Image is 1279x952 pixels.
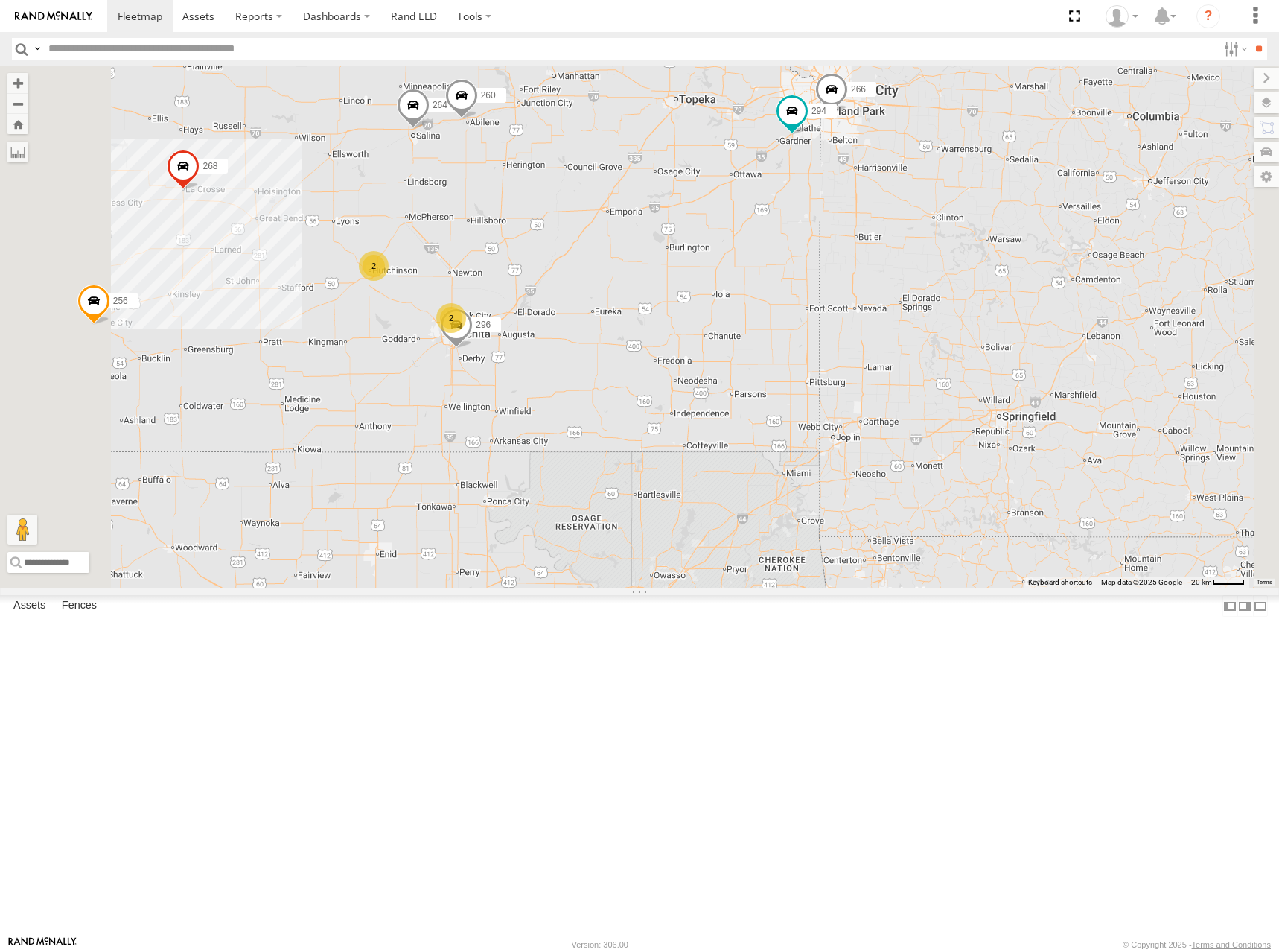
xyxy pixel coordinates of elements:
[1100,5,1144,28] div: Shane Miller
[481,90,496,101] span: 260
[1123,940,1271,949] div: © Copyright 2025 -
[7,515,37,545] button: Drag Pegman onto the map to open Street View
[476,320,491,330] span: 296
[113,296,128,306] span: 256
[7,73,28,93] button: Zoom in
[7,114,28,134] button: Zoom Home
[359,251,389,281] div: 2
[1196,4,1220,28] i: ?
[1218,38,1250,60] label: Search Filter Options
[31,38,43,60] label: Search Query
[433,99,447,110] span: 264
[1101,578,1182,586] span: Map data ©2025 Google
[1254,166,1279,187] label: Map Settings
[572,940,628,949] div: Version: 306.00
[1191,578,1212,586] span: 20 km
[1192,940,1271,949] a: Terms and Conditions
[6,596,53,617] label: Assets
[54,596,104,617] label: Fences
[1222,595,1237,617] label: Dock Summary Table to the Left
[7,93,28,114] button: Zoom out
[202,161,217,171] span: 268
[8,937,77,952] a: Visit our Website
[15,11,92,22] img: rand-logo.svg
[1237,595,1252,617] label: Dock Summary Table to the Right
[851,84,866,95] span: 266
[1028,577,1092,588] button: Keyboard shortcuts
[1187,577,1249,588] button: Map Scale: 20 km per 40 pixels
[1253,595,1268,617] label: Hide Summary Table
[7,142,28,162] label: Measure
[1257,579,1272,585] a: Terms (opens in new tab)
[811,106,826,116] span: 294
[436,303,466,333] div: 2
